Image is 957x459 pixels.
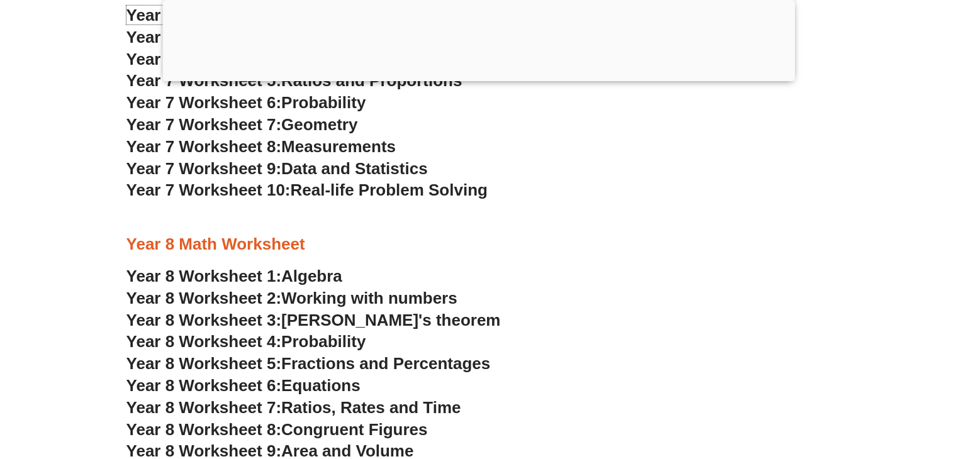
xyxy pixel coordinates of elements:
iframe: Chat Widget [747,318,957,459]
span: Year 8 Worksheet 2: [126,289,282,307]
span: Data and Statistics [281,159,428,178]
span: Year 8 Worksheet 4: [126,332,282,351]
span: Working with numbers [281,289,457,307]
a: Year 7 Worksheet 5:Ratios and Proportions [126,71,462,90]
span: Congruent Figures [281,420,427,439]
span: Year 7 Worksheet 2: [126,6,282,25]
a: Year 8 Worksheet 1:Algebra [126,267,342,285]
a: Year 8 Worksheet 7:Ratios, Rates and Time [126,398,461,417]
a: Year 7 Worksheet 9:Data and Statistics [126,159,428,178]
a: Year 8 Worksheet 4:Probability [126,332,366,351]
span: Ratios, Rates and Time [281,398,461,417]
a: Year 8 Worksheet 3:[PERSON_NAME]'s theorem [126,311,501,329]
a: Year 8 Worksheet 2:Working with numbers [126,289,457,307]
span: Year 7 Worksheet 8: [126,137,282,156]
span: Year 8 Worksheet 8: [126,420,282,439]
span: Probability [281,332,366,351]
span: Probability [281,93,366,112]
a: Year 8 Worksheet 5:Fractions and Percentages [126,354,491,373]
span: Equations [281,376,361,395]
a: Year 7 Worksheet 4:Introduction of Algebra [126,50,462,69]
a: Year 7 Worksheet 2:Fractions [126,6,355,25]
span: Year 7 Worksheet 6: [126,93,282,112]
a: Year 7 Worksheet 10:Real-life Problem Solving [126,180,488,199]
span: Year 7 Worksheet 5: [126,71,282,90]
span: Fractions and Percentages [281,354,490,373]
span: Real-life Problem Solving [290,180,487,199]
span: Year 7 Worksheet 7: [126,115,282,134]
span: Year 7 Worksheet 4: [126,50,282,69]
span: Algebra [281,267,342,285]
span: Year 8 Worksheet 1: [126,267,282,285]
span: Year 8 Worksheet 3: [126,311,282,329]
span: Measurements [281,137,396,156]
span: Year 8 Worksheet 6: [126,376,282,395]
span: Year 7 Worksheet 9: [126,159,282,178]
span: Year 8 Worksheet 7: [126,398,282,417]
span: Year 8 Worksheet 5: [126,354,282,373]
a: Year 8 Worksheet 6:Equations [126,376,361,395]
a: Year 7 Worksheet 6:Probability [126,93,366,112]
a: Year 7 Worksheet 7:Geometry [126,115,358,134]
span: Geometry [281,115,357,134]
span: [PERSON_NAME]'s theorem [281,311,500,329]
a: Year 8 Worksheet 8:Congruent Figures [126,420,428,439]
a: Year 7 Worksheet 8:Measurements [126,137,396,156]
h3: Year 8 Math Worksheet [126,234,831,255]
span: Year 7 Worksheet 3: [126,28,282,47]
span: Year 7 Worksheet 10: [126,180,291,199]
a: Year 7 Worksheet 3:Percentages [126,28,379,47]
